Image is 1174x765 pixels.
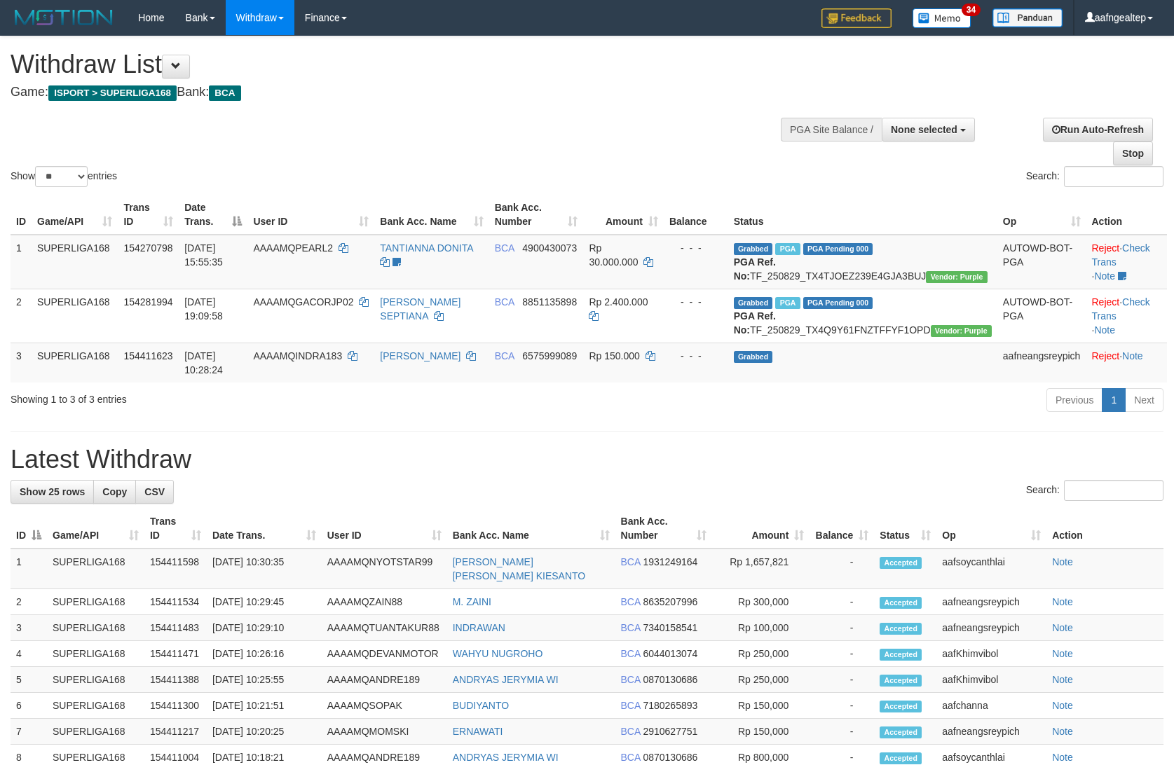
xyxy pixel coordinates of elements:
a: Note [1094,324,1115,336]
span: Marked by aafmaleo [775,243,800,255]
span: 34 [962,4,981,16]
a: Note [1052,674,1073,685]
select: Showentries [35,166,88,187]
td: aafKhimvibol [936,667,1046,693]
td: · · [1086,235,1168,289]
td: [DATE] 10:29:45 [207,589,322,615]
span: Copy 0870130686 to clipboard [643,752,697,763]
span: 154411623 [123,350,172,361]
td: SUPERLIGA168 [32,289,118,343]
span: Accepted [880,597,922,609]
td: AAAAMQSOPAK [322,693,447,719]
span: BCA [621,596,641,607]
span: Copy 2910627751 to clipboard [643,726,697,737]
span: Show 25 rows [20,486,85,497]
td: 154411598 [144,549,207,589]
div: - - - [669,349,723,363]
td: Rp 150,000 [712,693,810,719]
th: Op: activate to sort column ascending [936,509,1046,549]
td: Rp 100,000 [712,615,810,641]
span: BCA [621,622,641,633]
span: BCA [621,700,641,711]
span: ISPORT > SUPERLIGA168 [48,85,177,101]
td: AAAAMQANDRE189 [322,667,447,693]
span: Accepted [880,557,922,569]
input: Search: [1064,166,1163,187]
td: aafneangsreypich [936,615,1046,641]
th: Op: activate to sort column ascending [997,195,1086,235]
span: BCA [621,648,641,659]
input: Search: [1064,480,1163,501]
td: - [810,719,874,745]
td: aafneangsreypich [997,343,1086,382]
b: PGA Ref. No: [734,310,776,336]
th: Trans ID: activate to sort column ascending [144,509,207,549]
td: SUPERLIGA168 [47,615,144,641]
span: Grabbed [734,351,773,363]
th: Bank Acc. Name: activate to sort column ascending [374,195,489,235]
span: [DATE] 19:09:58 [184,296,223,322]
span: PGA Pending [803,297,873,309]
span: Grabbed [734,297,773,309]
td: 1 [11,549,47,589]
span: BCA [621,752,641,763]
a: Previous [1046,388,1103,412]
td: Rp 300,000 [712,589,810,615]
a: Note [1052,700,1073,711]
label: Show entries [11,166,117,187]
span: Accepted [880,623,922,635]
span: [DATE] 10:28:24 [184,350,223,375]
img: Button%20Memo.svg [913,8,971,28]
span: Vendor URL: https://trx4.1velocity.biz [926,271,987,283]
label: Search: [1026,166,1163,187]
td: aafneangsreypich [936,589,1046,615]
b: PGA Ref. No: [734,256,776,282]
td: SUPERLIGA168 [47,693,144,719]
span: Copy 8635207996 to clipboard [643,596,697,607]
td: Rp 1,657,821 [712,549,810,589]
td: SUPERLIGA168 [47,549,144,589]
span: BCA [621,726,641,737]
th: Action [1086,195,1168,235]
th: Action [1046,509,1163,549]
h1: Withdraw List [11,50,769,78]
td: Rp 250,000 [712,667,810,693]
td: - [810,641,874,667]
td: 154411217 [144,719,207,745]
img: Feedback.jpg [821,8,892,28]
th: Trans ID: activate to sort column ascending [118,195,179,235]
td: Rp 150,000 [712,719,810,745]
td: - [810,589,874,615]
a: CSV [135,480,174,504]
span: AAAAMQGACORJP02 [253,296,353,308]
a: M. ZAINI [453,596,491,607]
div: - - - [669,295,723,309]
th: Status [728,195,997,235]
a: Check Trans [1092,242,1150,268]
td: · · [1086,289,1168,343]
td: 7 [11,719,47,745]
span: Copy 4900430073 to clipboard [522,242,577,254]
td: Rp 250,000 [712,641,810,667]
span: Copy 0870130686 to clipboard [643,674,697,685]
span: BCA [495,350,514,361]
a: [PERSON_NAME] [380,350,460,361]
td: AAAAMQTUANTAKUR88 [322,615,447,641]
td: SUPERLIGA168 [47,719,144,745]
span: Vendor URL: https://trx4.1velocity.biz [931,325,992,337]
a: Note [1052,752,1073,763]
td: aafneangsreypich [936,719,1046,745]
a: INDRAWAN [453,622,505,633]
th: ID [11,195,32,235]
th: Amount: activate to sort column ascending [712,509,810,549]
th: Game/API: activate to sort column ascending [32,195,118,235]
a: ERNAWATI [453,726,503,737]
a: ANDRYAS JERYMIA WI [453,752,559,763]
label: Search: [1026,480,1163,501]
span: Rp 2.400.000 [589,296,648,308]
a: ANDRYAS JERYMIA WI [453,674,559,685]
td: TF_250829_TX4Q9Y61FNZTFFYF1OPD [728,289,997,343]
a: Next [1125,388,1163,412]
a: WAHYU NUGROHO [453,648,543,659]
th: Status: activate to sort column ascending [874,509,936,549]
